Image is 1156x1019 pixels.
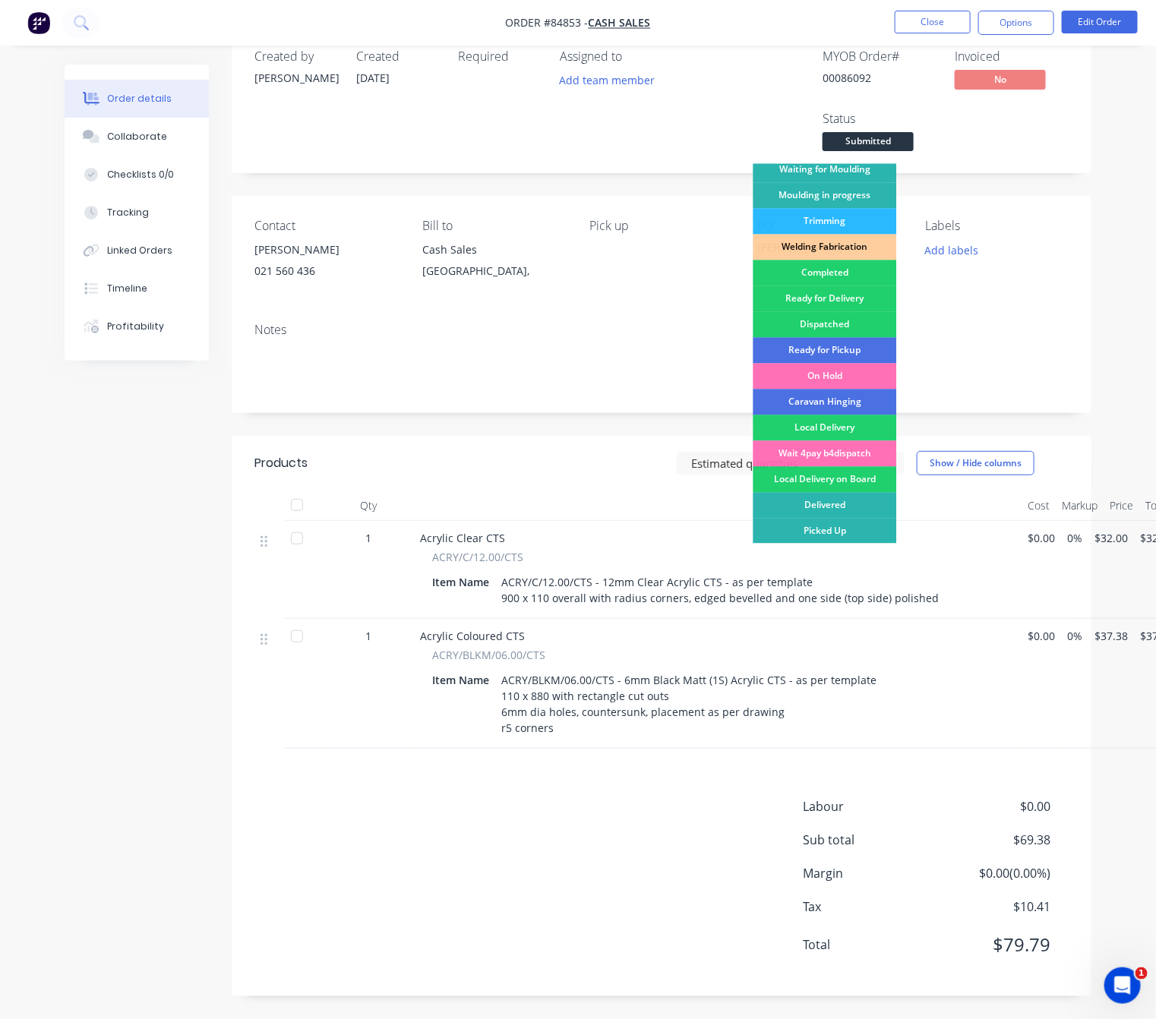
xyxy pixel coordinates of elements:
[938,898,1050,916] span: $10.41
[432,549,523,565] span: ACRY/C/12.00/CTS
[1028,628,1055,644] span: $0.00
[1067,628,1082,644] span: 0%
[978,11,1054,35] button: Options
[432,669,495,691] div: Item Name
[803,797,938,816] span: Labour
[753,493,897,519] div: Delivered
[823,70,936,86] div: 00086092
[107,130,167,144] div: Collaborate
[753,286,897,312] div: Ready for Delivery
[938,864,1050,882] span: $0.00 ( 0.00 %)
[803,935,938,954] span: Total
[925,219,1069,233] div: Labels
[107,92,172,106] div: Order details
[65,270,209,308] button: Timeline
[753,235,897,260] div: Welding Fabrication
[254,70,338,86] div: [PERSON_NAME]
[422,239,566,288] div: Cash Sales[GEOGRAPHIC_DATA],
[422,219,566,233] div: Bill to
[254,49,338,64] div: Created by
[422,260,566,282] div: [GEOGRAPHIC_DATA],
[254,239,398,260] div: [PERSON_NAME]
[107,282,147,295] div: Timeline
[753,441,897,467] div: Wait 4pay b4dispatch
[551,70,663,90] button: Add team member
[753,519,897,544] div: Picked Up
[917,239,987,260] button: Add labels
[1094,628,1128,644] span: $37.38
[107,206,149,219] div: Tracking
[955,70,1046,89] span: No
[365,530,371,546] span: 1
[753,209,897,235] div: Trimming
[432,647,545,663] span: ACRY/BLKM/06.00/CTS
[420,531,505,545] span: Acrylic Clear CTS
[495,669,883,739] div: ACRY/BLKM/06.00/CTS - 6mm Black Matt (1S) Acrylic CTS - as per template 110 x 880 with rectangle ...
[589,16,651,30] a: Cash Sales
[27,11,50,34] img: Factory
[420,629,525,643] span: Acrylic Coloured CTS
[1028,530,1055,546] span: $0.00
[356,71,390,85] span: [DATE]
[753,364,897,390] div: On Hold
[1062,11,1138,33] button: Edit Order
[753,415,897,441] div: Local Delivery
[938,931,1050,958] span: $79.79
[753,260,897,286] div: Completed
[1022,491,1056,521] div: Cost
[753,183,897,209] div: Moulding in progress
[938,831,1050,849] span: $69.38
[1067,530,1082,546] span: 0%
[254,323,1069,337] div: Notes
[823,132,914,155] button: Submitted
[823,112,936,126] div: Status
[254,219,398,233] div: Contact
[107,320,164,333] div: Profitability
[365,628,371,644] span: 1
[753,312,897,338] div: Dispatched
[753,338,897,364] div: Ready for Pickup
[1094,530,1128,546] span: $32.00
[65,232,209,270] button: Linked Orders
[65,80,209,118] button: Order details
[753,390,897,415] div: Caravan Hinging
[495,571,945,609] div: ACRY/C/12.00/CTS - 12mm Clear Acrylic CTS - as per template 900 x 110 overall with radius corners...
[65,118,209,156] button: Collaborate
[65,156,209,194] button: Checklists 0/0
[65,308,209,345] button: Profitability
[590,219,734,233] div: Pick up
[753,467,897,493] div: Local Delivery on Board
[895,11,971,33] button: Close
[803,831,938,849] span: Sub total
[753,157,897,183] div: Waiting for Moulding
[356,49,440,64] div: Created
[955,49,1069,64] div: Invoiced
[323,491,414,521] div: Qty
[254,260,398,282] div: 021 560 436
[938,797,1050,816] span: $0.00
[560,49,712,64] div: Assigned to
[458,49,542,64] div: Required
[560,70,663,90] button: Add team member
[1104,967,1141,1004] iframe: Intercom live chat
[823,132,914,151] span: Submitted
[803,864,938,882] span: Margin
[1104,491,1139,521] div: Price
[254,239,398,288] div: [PERSON_NAME]021 560 436
[506,16,589,30] span: Order #84853 -
[803,898,938,916] span: Tax
[917,451,1034,475] button: Show / Hide columns
[254,454,308,472] div: Products
[1135,967,1148,980] span: 1
[1056,491,1104,521] div: Markup
[432,571,495,593] div: Item Name
[107,168,174,181] div: Checklists 0/0
[107,244,172,257] div: Linked Orders
[422,239,566,260] div: Cash Sales
[823,49,936,64] div: MYOB Order #
[65,194,209,232] button: Tracking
